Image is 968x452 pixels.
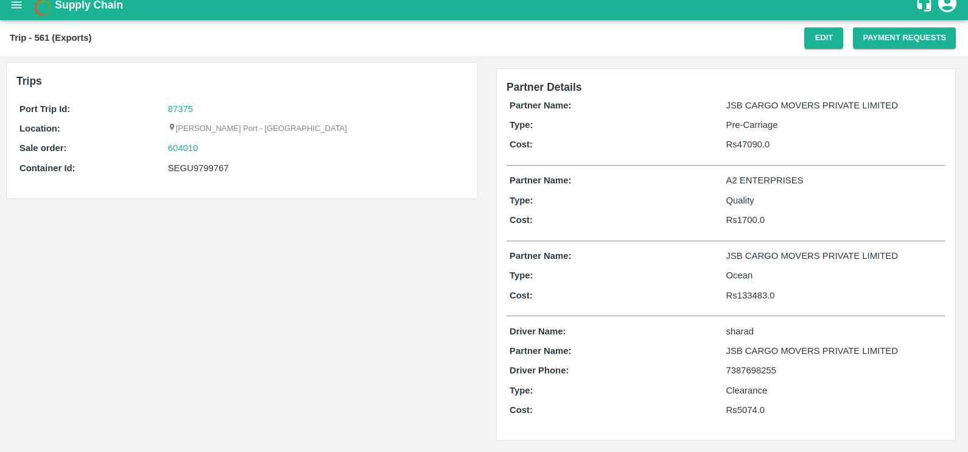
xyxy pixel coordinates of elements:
p: Rs 133483.0 [726,289,943,302]
b: Trip - 561 (Exports) [10,33,91,43]
span: Partner Details [507,81,582,93]
p: JSB CARGO MOVERS PRIVATE LIMITED [726,249,943,263]
b: Partner Name: [510,101,571,110]
b: Cost: [510,215,533,225]
b: Partner Name: [510,346,571,356]
a: 604010 [168,141,198,155]
p: Pre-Carriage [726,118,943,132]
b: Trips [16,75,42,87]
b: Location: [19,124,60,133]
b: Cost: [510,405,533,415]
b: Cost: [510,291,533,300]
b: Port Trip Id: [19,104,70,114]
b: Driver Phone: [510,365,569,375]
a: 87375 [168,104,193,114]
div: SEGU9799767 [168,161,465,175]
b: Partner Name: [510,251,571,261]
b: Cost: [510,139,533,149]
button: Edit [804,27,843,49]
b: Type: [510,386,533,395]
p: Clearance [726,384,943,397]
b: Container Id: [19,163,75,173]
p: JSB CARGO MOVERS PRIVATE LIMITED [726,99,943,112]
p: Rs 47090.0 [726,138,943,151]
p: Rs 1700.0 [726,213,943,227]
p: Ocean [726,269,943,282]
b: Type: [510,196,533,205]
b: Driver Name: [510,327,566,336]
p: A2 ENTERPRISES [726,174,943,187]
p: Rs 5074.0 [726,403,943,417]
button: Payment Requests [853,27,956,49]
b: Partner Name: [510,175,571,185]
p: [PERSON_NAME] Port - [GEOGRAPHIC_DATA] [168,123,347,135]
b: Type: [510,270,533,280]
b: Type: [510,120,533,130]
p: Quality [726,194,943,207]
p: sharad [726,325,943,338]
p: JSB CARGO MOVERS PRIVATE LIMITED [726,344,943,358]
b: Sale order: [19,143,67,153]
p: 7387698255 [726,364,943,377]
